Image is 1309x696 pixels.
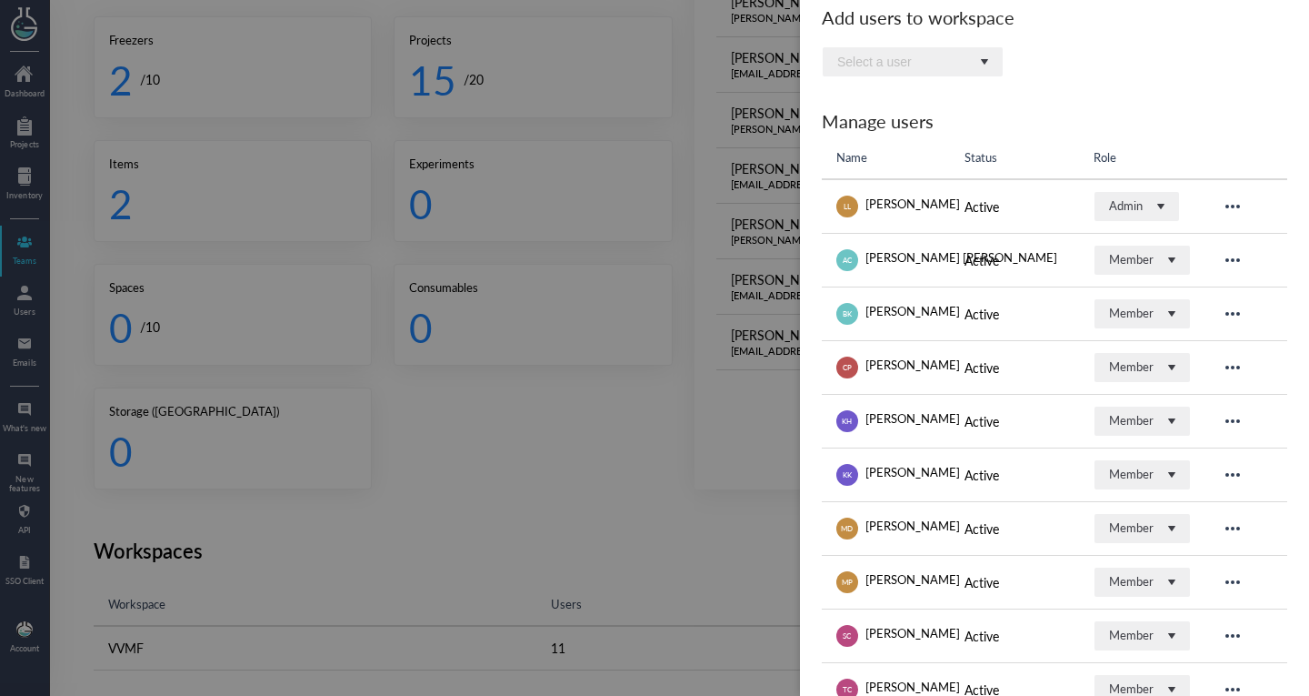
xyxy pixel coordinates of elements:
div: Active [964,571,1064,593]
span: KK [843,464,852,486]
span: Status [964,148,997,166]
div: Active [964,249,1064,271]
div: Active [964,357,1064,378]
div: Select a user [837,53,965,71]
div: [PERSON_NAME] [865,518,960,540]
div: Active [964,464,1064,486]
div: Active [964,625,1064,647]
span: BK [843,303,852,325]
div: Active [964,518,1064,540]
div: Active [964,303,1064,325]
span: Role [1094,148,1116,166]
div: [PERSON_NAME] [865,357,960,378]
div: Add users to workspace [822,3,1287,32]
div: Member [1109,358,1154,375]
div: Member [1109,627,1154,643]
div: [PERSON_NAME] [PERSON_NAME] [865,249,1057,271]
div: Manage users [822,106,1287,136]
div: Member [1109,305,1154,321]
span: LL [844,196,851,217]
div: [PERSON_NAME] [865,464,960,486]
div: Member [1109,412,1154,429]
div: [PERSON_NAME] [865,410,960,432]
div: Member [1109,573,1154,590]
span: Name [836,149,867,166]
div: Admin [1109,197,1143,214]
span: MP [842,571,853,593]
div: [PERSON_NAME] [865,303,960,325]
div: [PERSON_NAME] [865,196,960,217]
div: [PERSON_NAME] [865,571,960,593]
span: SC [843,625,851,647]
div: Member [1109,519,1154,536]
span: AC [843,249,852,271]
div: [PERSON_NAME] [865,625,960,647]
div: Member [1109,251,1154,267]
div: Member [1109,466,1154,482]
div: Active [964,410,1064,432]
span: KH [842,410,852,432]
span: CP [843,357,852,378]
div: Active [964,196,1064,217]
span: MD [841,518,853,540]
